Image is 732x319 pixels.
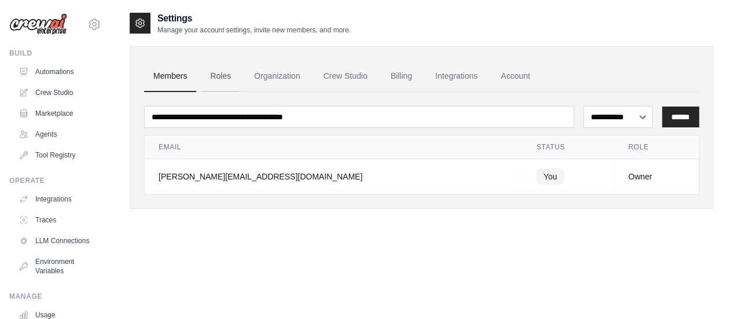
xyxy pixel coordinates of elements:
[14,125,101,144] a: Agents
[14,146,101,164] a: Tool Registry
[157,25,351,35] p: Manage your account settings, invite new members, and more.
[536,168,564,185] span: You
[14,190,101,208] a: Integrations
[9,13,67,35] img: Logo
[144,61,196,92] a: Members
[14,104,101,123] a: Marketplace
[523,135,614,159] th: Status
[314,61,377,92] a: Crew Studio
[614,135,698,159] th: Role
[14,252,101,280] a: Environment Variables
[9,292,101,301] div: Manage
[628,171,685,182] div: Owner
[245,61,309,92] a: Organization
[201,61,240,92] a: Roles
[491,61,539,92] a: Account
[14,83,101,102] a: Crew Studio
[381,61,421,92] a: Billing
[9,176,101,185] div: Operate
[145,135,523,159] th: Email
[426,61,487,92] a: Integrations
[14,232,101,250] a: LLM Connections
[159,171,509,182] div: [PERSON_NAME][EMAIL_ADDRESS][DOMAIN_NAME]
[157,12,351,25] h2: Settings
[9,49,101,58] div: Build
[14,63,101,81] a: Automations
[14,211,101,229] a: Traces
